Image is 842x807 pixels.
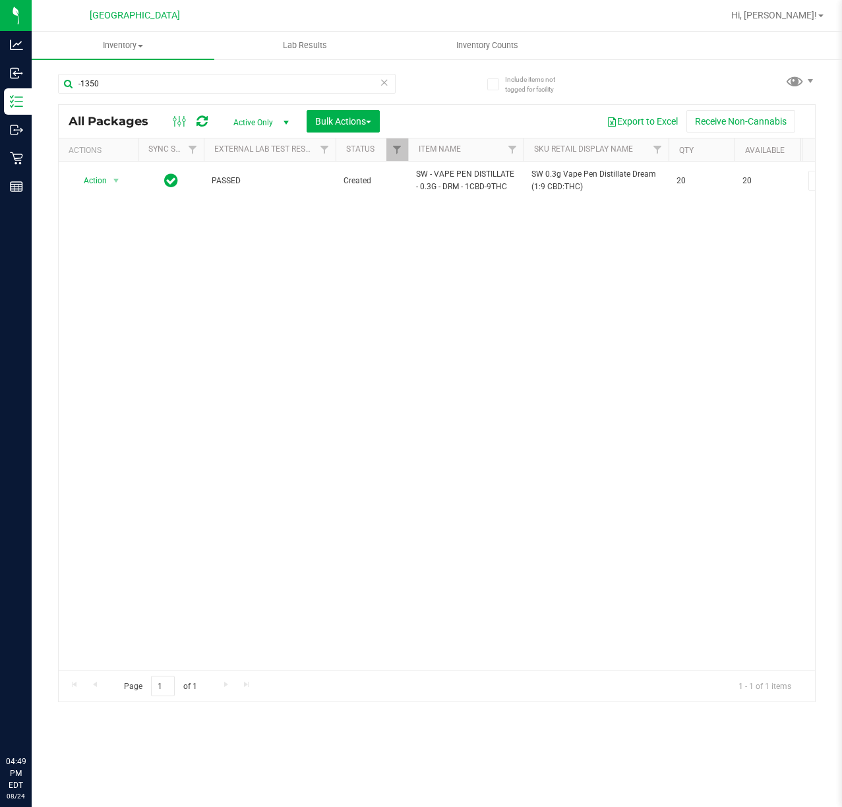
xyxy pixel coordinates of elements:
[386,138,408,161] a: Filter
[502,138,524,161] a: Filter
[728,676,802,696] span: 1 - 1 of 1 items
[731,10,817,20] span: Hi, [PERSON_NAME]!
[69,114,162,129] span: All Packages
[182,138,204,161] a: Filter
[69,146,133,155] div: Actions
[113,676,208,696] span: Page of 1
[416,168,516,193] span: SW - VAPE PEN DISTILLATE - 0.3G - DRM - 1CBD-9THC
[742,175,793,187] span: 20
[679,146,694,155] a: Qty
[212,175,328,187] span: PASSED
[380,74,389,91] span: Clear
[346,144,375,154] a: Status
[13,702,53,741] iframe: Resource center
[598,110,686,133] button: Export to Excel
[686,110,795,133] button: Receive Non-Cannabis
[396,32,579,59] a: Inventory Counts
[745,146,785,155] a: Available
[10,152,23,165] inline-svg: Retail
[344,175,400,187] span: Created
[438,40,536,51] span: Inventory Counts
[32,32,214,59] a: Inventory
[10,123,23,136] inline-svg: Outbound
[314,138,336,161] a: Filter
[148,144,199,154] a: Sync Status
[265,40,345,51] span: Lab Results
[677,175,727,187] span: 20
[10,180,23,193] inline-svg: Reports
[58,74,396,94] input: Search Package ID, Item Name, SKU, Lot or Part Number...
[6,756,26,791] p: 04:49 PM EDT
[505,75,571,94] span: Include items not tagged for facility
[531,168,661,193] span: SW 0.3g Vape Pen Distillate Dream (1:9 CBD:THC)
[647,138,669,161] a: Filter
[534,144,633,154] a: Sku Retail Display Name
[10,38,23,51] inline-svg: Analytics
[108,171,125,190] span: select
[72,171,107,190] span: Action
[151,676,175,696] input: 1
[10,67,23,80] inline-svg: Inbound
[315,116,371,127] span: Bulk Actions
[90,10,180,21] span: [GEOGRAPHIC_DATA]
[164,171,178,190] span: In Sync
[214,144,318,154] a: External Lab Test Result
[10,95,23,108] inline-svg: Inventory
[214,32,397,59] a: Lab Results
[6,791,26,801] p: 08/24
[307,110,380,133] button: Bulk Actions
[32,40,214,51] span: Inventory
[419,144,461,154] a: Item Name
